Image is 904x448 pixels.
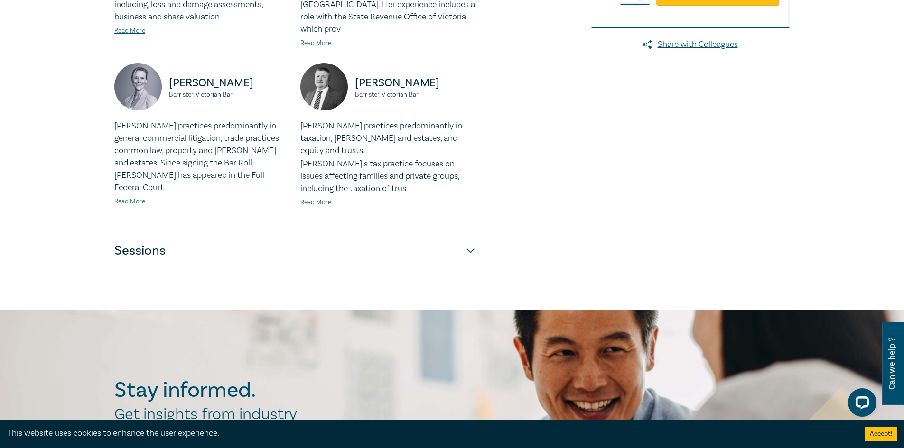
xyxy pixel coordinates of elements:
span: Can we help ? [887,328,896,400]
button: Accept cookies [865,427,897,441]
iframe: LiveChat chat widget [840,384,880,424]
p: [PERSON_NAME] [355,75,475,91]
small: Barrister, Victorian Bar [169,91,289,98]
a: Read More [300,198,331,207]
a: Read More [114,197,145,206]
div: This website uses cookies to enhance the user experience. [7,427,851,439]
img: https://s3.ap-southeast-2.amazonaws.com/leo-cussen-store-production-content/Contacts/Adam%20Craig... [300,63,348,110]
button: Sessions [114,237,475,265]
p: [PERSON_NAME] [169,75,289,91]
h2: Stay informed. [114,378,338,402]
p: [PERSON_NAME] practices predominantly in taxation, [PERSON_NAME] and estates, and equity and trusts. [300,120,475,157]
p: [PERSON_NAME] practices predominantly in general commercial litigation, trade practices, common l... [114,120,289,194]
a: Share with Colleagues [591,38,790,51]
img: https://s3.ap-southeast-2.amazonaws.com/leo-cussen-store-production-content/Contacts/Tamara%20Qui... [114,63,162,110]
p: [PERSON_NAME]’s tax practice focuses on issues affecting families and private groups, including t... [300,158,475,195]
a: Read More [114,27,145,35]
small: Barrister, Victorian Bar [355,91,475,98]
a: Read More [300,39,331,47]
